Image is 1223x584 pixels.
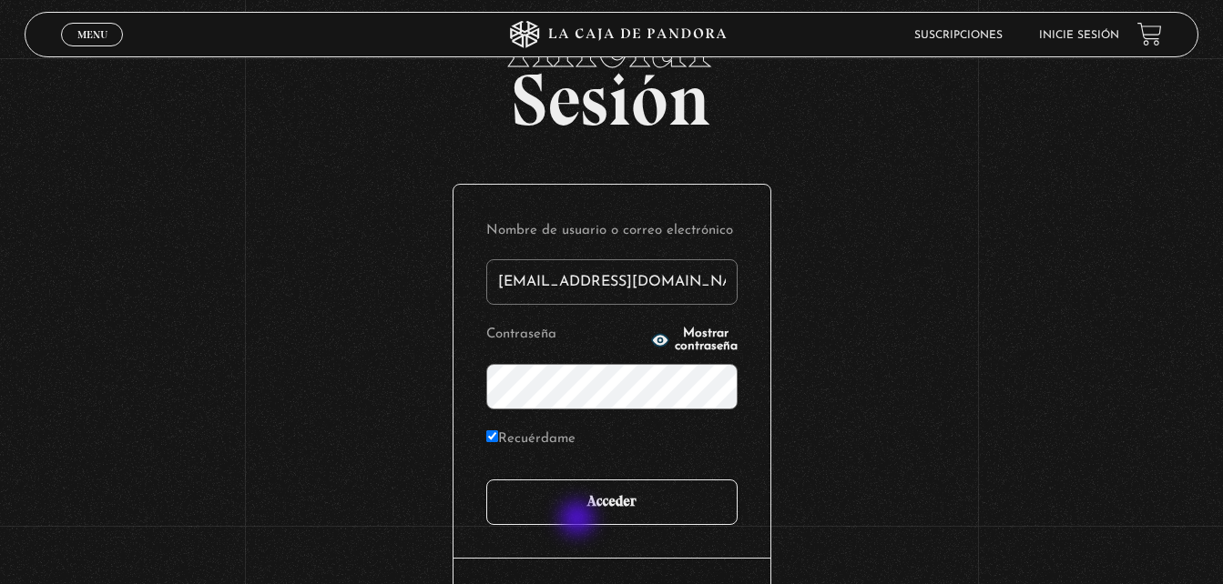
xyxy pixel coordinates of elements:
[486,430,498,442] input: Recuérdame
[651,327,738,353] button: Mostrar contraseña
[77,29,107,40] span: Menu
[486,426,576,454] label: Recuérdame
[1039,30,1119,41] a: Inicie sesión
[25,5,1198,122] h2: Sesión
[486,479,738,525] input: Acceder
[486,321,646,349] label: Contraseña
[675,327,738,353] span: Mostrar contraseña
[914,30,1003,41] a: Suscripciones
[1137,22,1162,46] a: View your shopping cart
[486,217,738,246] label: Nombre de usuario o correo electrónico
[71,45,114,57] span: Cerrar
[25,5,1198,78] span: Iniciar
